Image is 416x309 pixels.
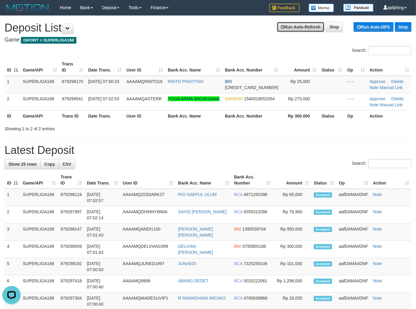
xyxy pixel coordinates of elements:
[62,162,71,167] span: CSV
[126,96,162,101] span: AAAAMQASTERR
[234,209,243,214] span: BCA
[337,189,371,206] td: aafDAMAIIDNF
[120,224,176,241] td: AAAAMQANDI1100
[281,110,319,121] th: Rp 300.000
[314,192,332,198] span: Accepted
[370,96,385,101] a: Approve
[371,171,411,189] th: Action: activate to sort column ascending
[178,261,196,266] a: JUNAEDI
[354,22,394,32] a: Run Auto-DPS
[345,76,367,93] td: - - -
[244,278,267,283] span: Copy 5020222061 to clipboard
[368,46,411,55] input: Search:
[120,171,176,189] th: User ID: activate to sort column ascending
[62,79,83,84] span: 879298170
[273,241,311,258] td: Rp 300,000
[309,4,334,12] img: Button%20Memo.svg
[314,296,332,301] span: Accepted
[178,296,226,301] a: R RAMADHANI WICAKS
[120,189,176,206] td: AAAAMQZODIARK27
[5,22,411,34] h1: Deposit List
[58,224,85,241] td: 879298147
[345,110,367,121] th: Op
[269,4,300,12] img: Feedback.jpg
[337,206,371,224] td: aafDAMAIIDNF
[58,258,85,275] td: 879298192
[5,144,411,156] h1: Latest Deposit
[273,189,311,206] td: Rp 65,000
[337,171,371,189] th: Op: activate to sort column ascending
[367,58,411,76] th: Action: activate to sort column ascending
[58,241,85,258] td: 879298009
[273,258,311,275] td: Rp 101,000
[178,192,216,197] a: RIO SAEPUL ULUM
[232,171,273,189] th: Bank Acc. Number: activate to sort column ascending
[370,102,379,107] a: Note
[314,279,332,284] span: Accepted
[337,275,371,293] td: aafDAMAIIDNF
[319,58,345,76] th: Status: activate to sort column ascending
[314,244,332,249] span: Accepted
[314,210,332,215] span: Accepted
[343,4,374,12] img: panduan.png
[337,258,371,275] td: aafDAMAIIDNF
[273,224,311,241] td: Rp 950,000
[5,171,20,189] th: ID: activate to sort column descending
[337,224,371,241] td: aafDAMAIIDNF
[395,22,411,32] a: Stop
[124,110,165,121] th: User ID
[88,79,119,84] span: [DATE] 07:00:33
[168,96,220,101] a: YOGA ARMA WICAKSANA
[5,241,20,258] td: 4
[5,37,411,43] h4: Game:
[234,244,241,249] span: BNI
[58,189,85,206] td: 879298124
[234,227,241,231] span: BNI
[20,93,59,110] td: SUPERLIGA168
[290,79,310,84] span: Rp 25,000
[5,58,20,76] th: ID: activate to sort column descending
[223,58,281,76] th: Bank Acc. Number: activate to sort column ascending
[352,159,411,168] label: Search:
[21,37,76,44] span: ISPORT > SUPERLIGA168
[244,209,267,214] span: Copy 8355313286 to clipboard
[242,227,266,231] span: Copy 1395539704 to clipboard
[5,224,20,241] td: 3
[85,275,120,293] td: [DATE] 07:00:40
[8,162,37,167] span: Show 25 rows
[314,227,332,232] span: Accepted
[58,206,85,224] td: 879297997
[234,192,243,197] span: BCA
[40,159,59,169] a: Copy
[20,76,59,93] td: SUPERLIGA168
[58,275,85,293] td: 879297418
[370,85,379,90] a: Note
[2,2,21,21] button: Open LiveChat chat widget
[178,244,213,255] a: DELVIAN [PERSON_NAME]
[311,171,337,189] th: Status: activate to sort column ascending
[178,227,213,238] a: [PERSON_NAME] [PERSON_NAME]
[225,79,232,84] span: BRI
[5,159,41,169] a: Show 25 rows
[368,159,411,168] input: Search:
[20,275,58,293] td: SUPERLIGA168
[380,102,403,107] a: Manual Link
[85,224,120,241] td: [DATE] 07:01:43
[176,171,232,189] th: Bank Acc. Name: activate to sort column ascending
[367,110,411,121] th: Action
[234,278,243,283] span: BCA
[225,96,243,101] span: MANDIRI
[20,224,58,241] td: SUPERLIGA168
[225,85,278,90] span: Copy 696901020130538 to clipboard
[234,261,243,266] span: BCA
[5,76,20,93] td: 1
[85,206,120,224] td: [DATE] 07:02:14
[59,159,75,169] a: CSV
[5,3,51,12] img: MOTION_logo.png
[20,258,58,275] td: SUPERLIGA168
[373,209,382,214] a: Note
[244,96,275,101] span: Copy 1540018052054 to clipboard
[5,206,20,224] td: 2
[58,171,85,189] th: Trans ID: activate to sort column ascending
[391,96,404,101] a: Delete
